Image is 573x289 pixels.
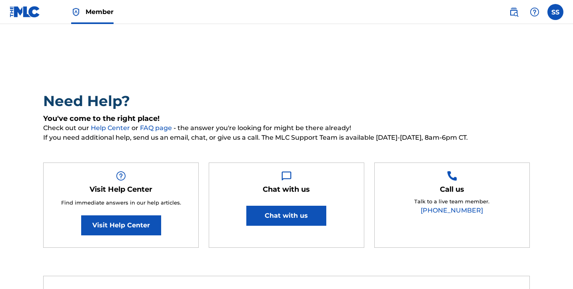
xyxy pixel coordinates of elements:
img: help [530,7,539,17]
a: [PHONE_NUMBER] [421,207,483,214]
a: Public Search [506,4,522,20]
a: Visit Help Center [81,215,161,235]
h5: Visit Help Center [90,185,152,194]
img: Help Box Image [116,171,126,181]
span: If you need additional help, send us an email, chat, or give us a call. The MLC Support Team is a... [43,133,530,142]
h2: Need Help? [43,92,530,110]
span: Member [86,7,114,16]
img: Top Rightsholder [71,7,81,17]
button: Chat with us [246,206,326,226]
h5: You've come to the right place! [43,114,530,123]
a: FAQ page [140,124,174,132]
iframe: Chat Widget [533,251,573,289]
span: Find immediate answers in our help articles. [61,199,181,206]
h5: Chat with us [263,185,310,194]
a: Help Center [91,124,132,132]
div: Help [527,4,543,20]
h5: Call us [440,185,464,194]
img: Help Box Image [282,171,291,181]
p: Talk to a live team member. [414,198,489,206]
div: User Menu [547,4,563,20]
img: search [509,7,519,17]
img: Help Box Image [447,171,457,181]
span: Check out our or - the answer you're looking for might be there already! [43,123,530,133]
img: MLC Logo [10,6,40,18]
